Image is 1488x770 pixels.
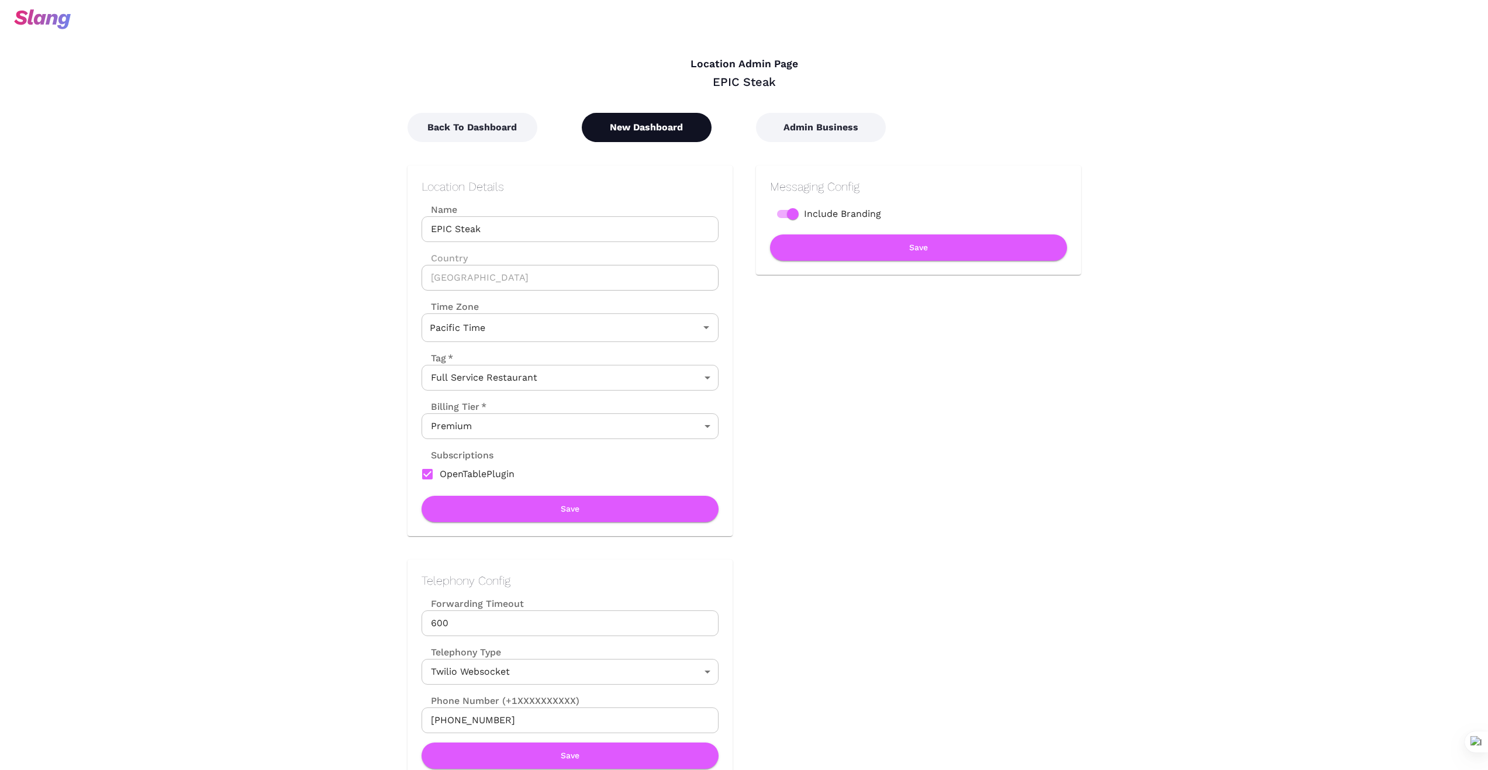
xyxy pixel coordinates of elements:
[770,234,1067,261] button: Save
[698,319,714,336] button: Open
[422,645,501,659] label: Telephony Type
[422,300,719,313] label: Time Zone
[422,365,719,391] div: Full Service Restaurant
[408,113,537,142] button: Back To Dashboard
[422,351,453,365] label: Tag
[770,179,1067,194] h2: Messaging Config
[422,413,719,439] div: Premium
[422,574,719,588] h2: Telephony Config
[422,694,719,707] label: Phone Number (+1XXXXXXXXXX)
[422,251,719,265] label: Country
[756,113,886,142] button: Admin Business
[804,207,881,221] span: Include Branding
[408,58,1081,71] h4: Location Admin Page
[422,659,719,685] div: Twilio Websocket
[756,122,886,133] a: Admin Business
[422,597,719,610] label: Forwarding Timeout
[582,113,712,142] button: New Dashboard
[440,467,515,481] span: OpenTablePlugin
[422,496,719,522] button: Save
[422,400,486,413] label: Billing Tier
[14,9,71,29] img: svg+xml;base64,PHN2ZyB3aWR0aD0iOTciIGhlaWdodD0iMzQiIHZpZXdCb3g9IjAgMCA5NyAzNCIgZmlsbD0ibm9uZSIgeG...
[422,179,719,194] h2: Location Details
[408,122,537,133] a: Back To Dashboard
[422,203,719,216] label: Name
[582,122,712,133] a: New Dashboard
[408,74,1081,89] div: EPIC Steak
[422,448,493,462] label: Subscriptions
[422,743,719,769] button: Save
